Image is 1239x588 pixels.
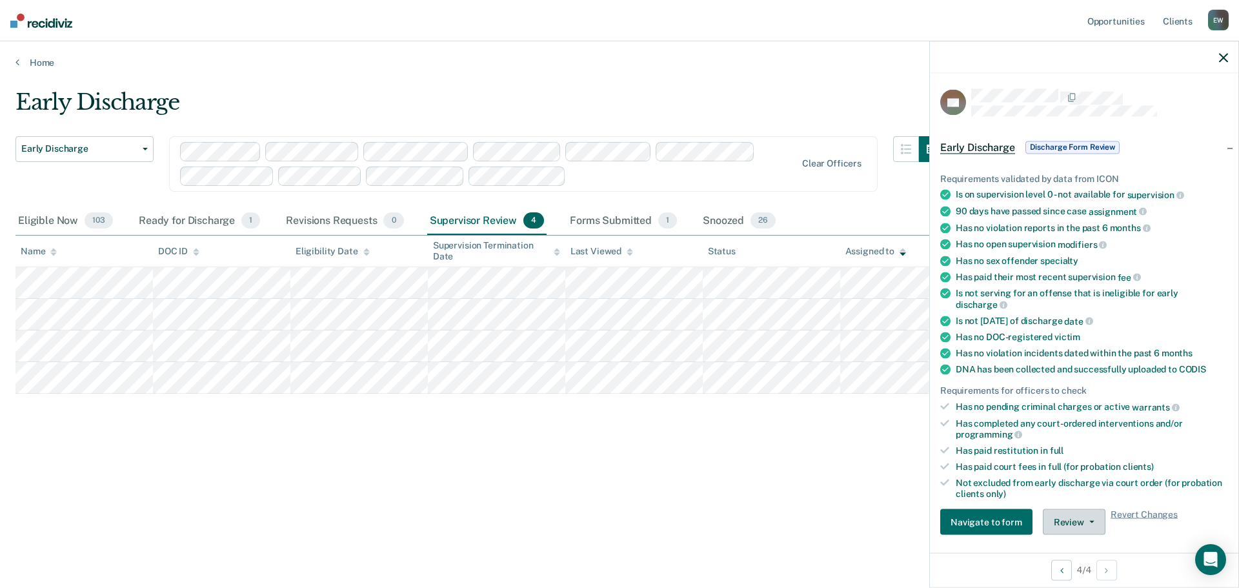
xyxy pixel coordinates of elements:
span: clients) [1123,461,1154,471]
button: Next Opportunity [1096,560,1117,580]
span: specialty [1040,255,1078,265]
span: discharge [956,299,1007,309]
div: Has no DOC-registered [956,332,1228,343]
div: Eligibility Date [296,246,370,257]
button: Navigate to form [940,509,1032,535]
div: 4 / 4 [930,553,1238,587]
div: E W [1208,10,1229,30]
div: Not excluded from early discharge via court order (for probation clients [956,477,1228,499]
div: Early DischargeDischarge Form Review [930,127,1238,168]
div: Ready for Discharge [136,207,263,236]
div: Snoozed [700,207,778,236]
div: Is not serving for an offense that is ineligible for early [956,288,1228,310]
div: Eligible Now [15,207,116,236]
span: Revert Changes [1111,509,1178,535]
img: Recidiviz [10,14,72,28]
span: only) [986,488,1006,498]
span: months [1110,223,1151,233]
div: Has paid restitution in [956,445,1228,456]
span: 4 [523,212,544,229]
span: 26 [750,212,776,229]
span: warrants [1132,401,1180,412]
span: 1 [241,212,260,229]
a: Navigate to form link [940,509,1038,535]
span: Early Discharge [940,141,1015,154]
div: DNA has been collected and successfully uploaded to [956,364,1228,375]
div: Has no violation reports in the past 6 [956,222,1228,234]
div: Revisions Requests [283,207,406,236]
div: Status [708,246,736,257]
span: 1 [658,212,677,229]
div: Has no violation incidents dated within the past 6 [956,348,1228,359]
div: Has paid court fees in full (for probation [956,461,1228,472]
div: Open Intercom Messenger [1195,544,1226,575]
span: 103 [85,212,113,229]
div: Has paid their most recent supervision [956,271,1228,283]
span: months [1162,348,1193,358]
button: Previous Opportunity [1051,560,1072,580]
span: supervision [1127,190,1184,200]
div: Early Discharge [15,89,945,126]
span: CODIS [1179,364,1206,374]
span: Discharge Form Review [1025,141,1120,154]
div: Has no open supervision [956,239,1228,250]
div: Is on supervision level 0 - not available for [956,189,1228,201]
span: modifiers [1058,239,1107,249]
div: DOC ID [158,246,199,257]
span: fee [1118,272,1141,282]
div: Assigned to [845,246,906,257]
div: Forms Submitted [567,207,680,236]
span: victim [1054,332,1080,342]
a: Home [15,57,1224,68]
div: Has no pending criminal charges or active [956,401,1228,413]
div: Requirements for officers to check [940,385,1228,396]
button: Review [1043,509,1105,535]
div: 90 days have passed since case [956,205,1228,217]
span: full [1050,445,1063,456]
div: Supervisor Review [427,207,547,236]
div: Supervision Termination Date [433,240,560,262]
div: Clear officers [802,158,861,169]
div: Name [21,246,57,257]
span: Early Discharge [21,143,137,154]
div: Last Viewed [570,246,633,257]
div: Is not [DATE] of discharge [956,315,1228,327]
span: programming [956,429,1022,440]
div: Has no sex offender [956,255,1228,266]
div: Has completed any court-ordered interventions and/or [956,418,1228,440]
div: Requirements validated by data from ICON [940,173,1228,184]
span: date [1064,316,1093,326]
span: assignment [1089,206,1147,216]
span: 0 [383,212,403,229]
